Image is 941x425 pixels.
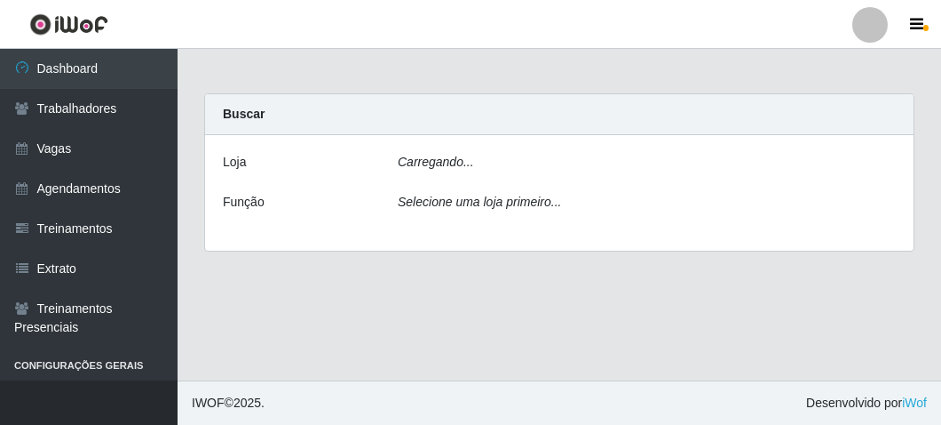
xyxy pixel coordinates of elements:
a: iWof [902,396,927,410]
span: Desenvolvido por [806,394,927,413]
span: © 2025 . [192,394,265,413]
span: IWOF [192,396,225,410]
i: Selecione uma loja primeiro... [398,195,561,209]
i: Carregando... [398,155,474,169]
strong: Buscar [223,107,265,121]
label: Função [223,193,265,212]
label: Loja [223,153,246,172]
img: CoreUI Logo [29,13,108,36]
